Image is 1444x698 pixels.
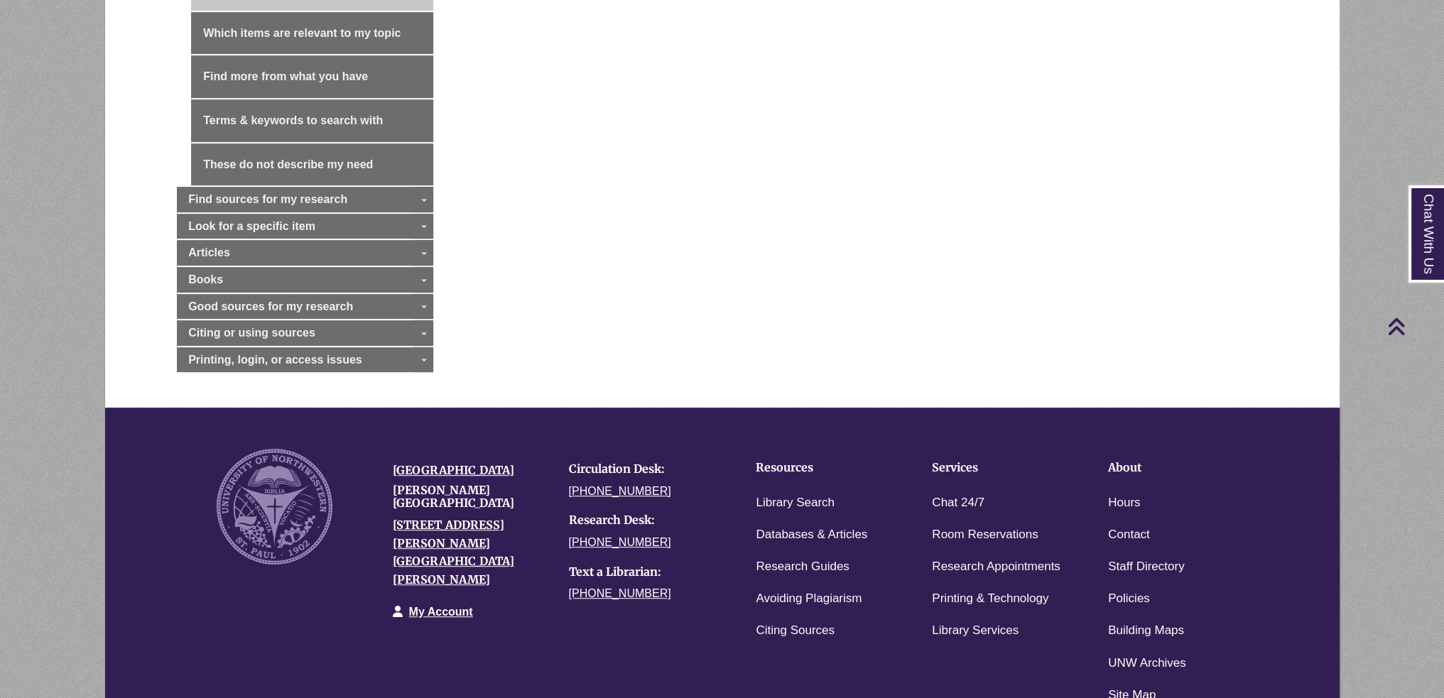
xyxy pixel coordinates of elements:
h4: Services [932,462,1064,474]
h4: Circulation Desk: [569,463,724,476]
a: Citing Sources [756,621,835,641]
a: Back to Top [1387,317,1440,336]
a: Contact [1108,525,1150,545]
h4: [PERSON_NAME][GEOGRAPHIC_DATA] [393,484,548,509]
a: Databases & Articles [756,525,867,545]
img: UNW seal [217,449,332,565]
a: Avoiding Plagiarism [756,589,862,609]
a: Find more from what you have [191,55,433,98]
h4: Research Desk: [569,514,724,527]
a: Terms & keywords to search with [191,99,433,142]
a: Library Services [932,621,1019,641]
span: Citing or using sources [188,327,315,339]
a: Articles [177,240,433,266]
a: Chat 24/7 [932,493,984,513]
span: Articles [188,246,230,258]
span: Books [188,273,223,285]
a: Which items are relevant to my topic [191,12,433,55]
a: Good sources for my research [177,294,433,320]
a: Hours [1108,493,1140,513]
a: Research Appointments [932,557,1060,577]
span: Good sources for my research [188,300,353,312]
h4: About [1108,462,1240,474]
a: Look for a specific item [177,214,433,239]
a: Building Maps [1108,621,1184,641]
a: [PHONE_NUMBER] [569,485,671,497]
a: Policies [1108,589,1150,609]
a: Room Reservations [932,525,1038,545]
a: [PHONE_NUMBER] [569,536,671,548]
a: Library Search [756,493,835,513]
a: [PHONE_NUMBER] [569,587,671,599]
h4: Resources [756,462,888,474]
span: Look for a specific item [188,220,315,232]
h4: Text a Librarian: [569,566,724,579]
a: Research Guides [756,557,849,577]
a: Citing or using sources [177,320,433,346]
a: These do not describe my need [191,143,433,186]
a: [STREET_ADDRESS][PERSON_NAME][GEOGRAPHIC_DATA][PERSON_NAME] [393,518,514,587]
a: Find sources for my research [177,187,433,212]
a: Printing & Technology [932,589,1048,609]
span: Printing, login, or access issues [188,354,362,366]
a: Staff Directory [1108,557,1184,577]
a: Printing, login, or access issues [177,347,433,373]
a: [GEOGRAPHIC_DATA] [393,463,514,477]
a: My Account [409,606,473,618]
span: Find sources for my research [188,193,347,205]
a: UNW Archives [1108,653,1186,674]
a: Books [177,267,433,293]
